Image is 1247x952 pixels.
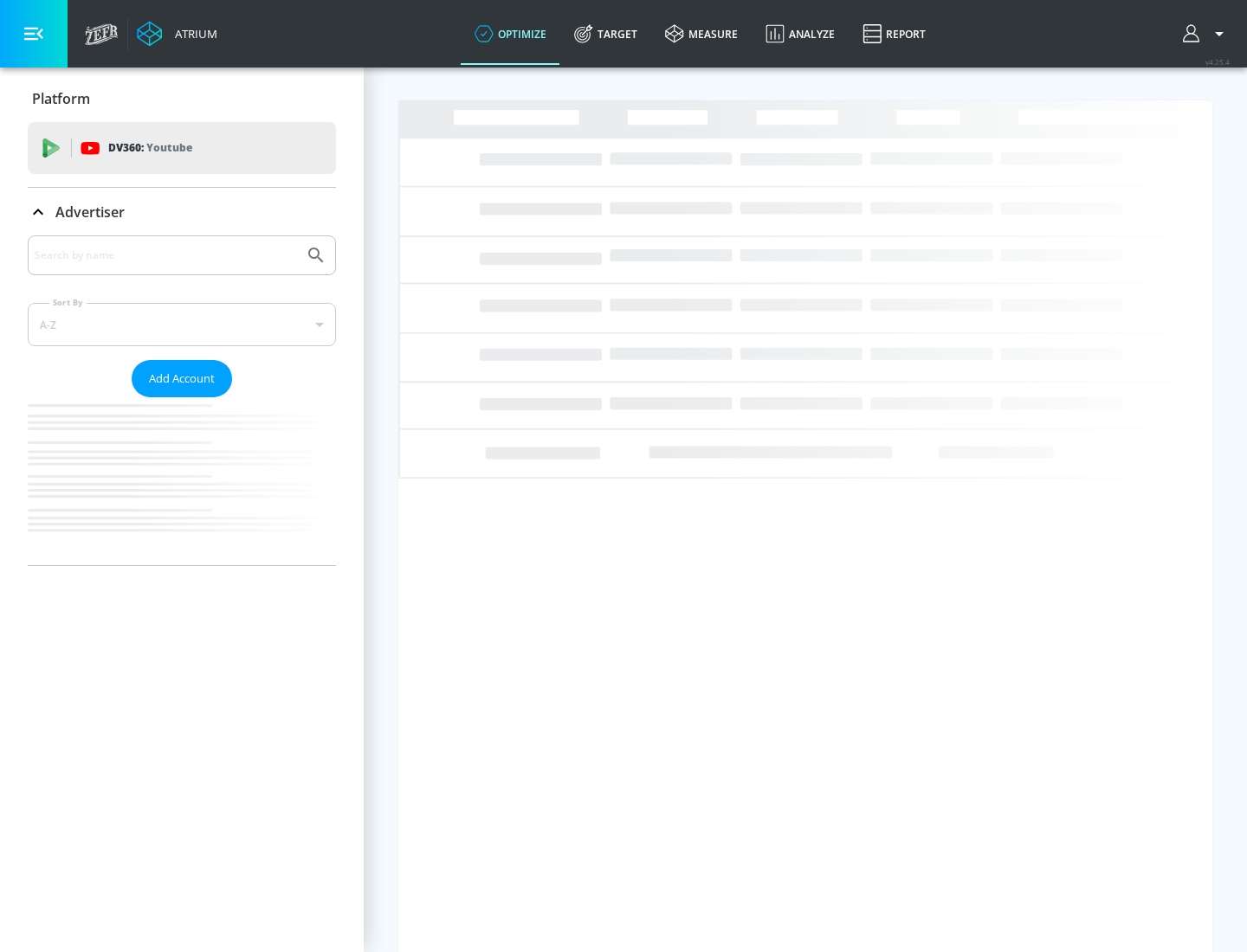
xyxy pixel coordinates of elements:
[35,244,297,267] input: Search by name
[137,21,217,47] a: Atrium
[28,303,336,346] div: A-Z
[560,3,651,65] a: Target
[146,138,192,157] p: Youtube
[752,3,849,65] a: Analyze
[28,397,336,565] nav: list of Advertiser
[32,89,90,108] p: Platform
[1205,57,1230,67] span: v 4.25.4
[132,360,232,397] button: Add Account
[28,74,336,123] div: Platform
[28,122,336,174] div: DV360: Youtube
[28,235,336,565] div: Advertiser
[651,3,752,65] a: measure
[168,26,217,42] div: Atrium
[149,369,215,389] span: Add Account
[849,3,940,65] a: Report
[461,3,560,65] a: optimize
[28,188,336,236] div: Advertiser
[49,297,87,308] label: Sort By
[108,138,192,158] p: DV360:
[55,203,125,222] p: Advertiser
